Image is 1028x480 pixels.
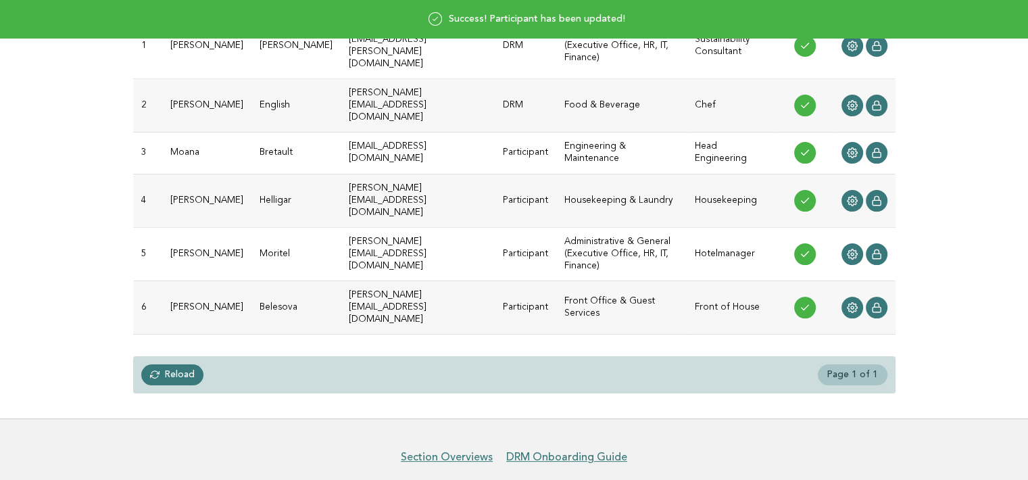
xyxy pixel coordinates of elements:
[133,79,162,133] td: 2
[133,281,162,334] td: 6
[495,79,556,133] td: DRM
[251,174,341,227] td: Helligar
[495,281,556,334] td: Participant
[251,13,341,78] td: [PERSON_NAME]
[495,227,556,281] td: Participant
[495,174,556,227] td: Participant
[251,133,341,174] td: Bretault
[133,13,162,78] td: 1
[162,227,251,281] td: [PERSON_NAME]
[162,79,251,133] td: [PERSON_NAME]
[556,79,687,133] td: Food & Beverage
[141,364,204,385] a: Reload
[251,227,341,281] td: Moritel
[495,13,556,78] td: DRM
[133,133,162,174] td: 3
[687,227,777,281] td: Hotelmanager
[556,133,687,174] td: Engineering & Maintenance
[341,174,495,227] td: [PERSON_NAME][EMAIL_ADDRESS][DOMAIN_NAME]
[162,13,251,78] td: [PERSON_NAME]
[341,227,495,281] td: [PERSON_NAME][EMAIL_ADDRESS][DOMAIN_NAME]
[687,79,777,133] td: Chef
[687,281,777,334] td: Front of House
[556,13,687,78] td: Administrative & General (Executive Office, HR, IT, Finance)
[556,174,687,227] td: Housekeeping & Laundry
[556,227,687,281] td: Administrative & General (Executive Office, HR, IT, Finance)
[341,281,495,334] td: [PERSON_NAME][EMAIL_ADDRESS][DOMAIN_NAME]
[133,174,162,227] td: 4
[687,133,777,174] td: Head Engineering
[687,174,777,227] td: Housekeeping
[162,174,251,227] td: [PERSON_NAME]
[401,450,493,464] a: Section Overviews
[133,227,162,281] td: 5
[506,450,627,464] a: DRM Onboarding Guide
[495,133,556,174] td: Participant
[251,79,341,133] td: English
[341,79,495,133] td: [PERSON_NAME][EMAIL_ADDRESS][DOMAIN_NAME]
[556,281,687,334] td: Front Office & Guest Services
[341,13,495,78] td: [PERSON_NAME][EMAIL_ADDRESS][PERSON_NAME][DOMAIN_NAME]
[687,13,777,78] td: Sustainability Consultant
[341,133,495,174] td: [EMAIL_ADDRESS][DOMAIN_NAME]
[162,133,251,174] td: Moana
[251,281,341,334] td: Belesova
[162,281,251,334] td: [PERSON_NAME]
